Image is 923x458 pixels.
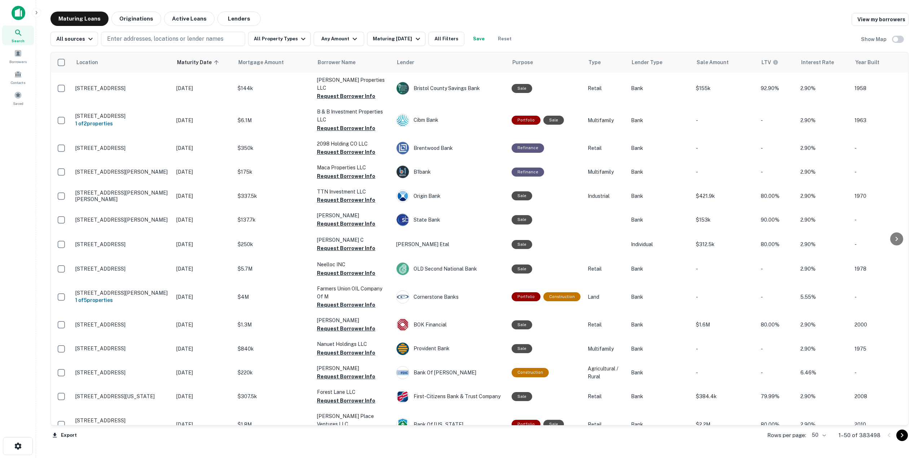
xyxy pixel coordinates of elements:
[800,293,847,301] p: 5.55%
[396,190,504,203] div: Origin Bank
[238,84,310,92] p: $144k
[584,52,627,72] th: Type
[2,67,34,87] div: Contacts
[631,265,689,273] p: Bank
[238,168,310,176] p: $175k
[317,348,375,357] button: Request Borrower Info
[512,168,544,177] div: This loan purpose was for refinancing
[238,392,310,400] p: $307.5k
[248,32,311,46] button: All Property Types
[317,372,375,381] button: Request Borrower Info
[761,58,778,66] div: LTVs displayed on the website are for informational purposes only and may be reported incorrectly...
[397,114,409,126] img: picture
[2,46,34,66] a: Borrowers
[631,421,689,428] p: Bank
[12,6,25,20] img: capitalize-icon.png
[238,345,310,353] p: $840k
[512,344,532,353] div: Sale
[101,32,245,46] button: Enter addresses, locations or lender names
[588,392,624,400] p: Retail
[317,324,375,333] button: Request Borrower Info
[75,145,169,151] p: [STREET_ADDRESS]
[397,366,409,379] img: picture
[13,101,23,106] span: Saved
[543,116,564,125] div: Sale
[761,145,763,151] span: -
[839,431,880,440] p: 1–50 of 383498
[543,420,564,429] div: Sale
[797,52,851,72] th: Interest Rate
[72,52,173,72] th: Location
[396,418,504,431] div: Bank Of [US_STATE]
[512,116,540,125] div: This is a portfolio loan with 2 properties
[512,84,532,93] div: Sale
[397,263,409,275] img: picture
[234,52,313,72] th: Mortgage Amount
[627,52,692,72] th: Lender Type
[75,217,169,223] p: [STREET_ADDRESS][PERSON_NAME]
[543,292,580,301] div: This loan purpose was for construction
[317,164,389,172] p: Maca Properties LLC
[761,85,779,91] span: 92.90%
[75,393,169,400] p: [STREET_ADDRESS][US_STATE]
[696,345,754,353] p: -
[761,422,780,427] span: 80.00%
[317,388,389,396] p: Forest Lane LLC
[238,192,310,200] p: $337.5k
[493,32,516,46] button: Reset
[397,291,409,303] img: picture
[800,265,847,273] p: 2.90%
[317,285,389,301] p: Farmers Union OIL Company Of M
[696,192,754,200] p: $421.9k
[11,80,25,85] span: Contacts
[75,169,169,175] p: [STREET_ADDRESS][PERSON_NAME]
[177,58,221,67] span: Maturity Date
[176,421,230,428] p: [DATE]
[512,420,540,429] div: This is a portfolio loan with 5 properties
[512,143,544,152] div: This loan purpose was for refinancing
[176,369,230,377] p: [DATE]
[317,261,389,268] p: Neelloc INC
[238,321,310,329] p: $1.3M
[396,114,504,127] div: Cibm Bank
[317,124,375,133] button: Request Borrower Info
[9,59,27,65] span: Borrowers
[696,240,754,248] p: $312.5k
[588,265,624,273] p: Retail
[397,142,409,154] img: picture
[317,188,389,196] p: TTN Investment LLC
[512,191,532,200] div: Sale
[761,393,780,399] span: 79.99%
[176,144,230,152] p: [DATE]
[317,140,389,148] p: 2098 Holding CO LLC
[761,169,763,175] span: -
[397,214,409,226] img: picture
[238,293,310,301] p: $4M
[12,38,25,44] span: Search
[396,290,504,303] div: Cornerstone Banks
[176,265,230,273] p: [DATE]
[176,168,230,176] p: [DATE]
[393,52,508,72] th: Lender
[56,35,95,43] div: All sources
[75,241,169,248] p: [STREET_ADDRESS]
[317,316,389,324] p: [PERSON_NAME]
[75,369,169,376] p: [STREET_ADDRESS]
[631,216,689,224] p: Bank
[428,32,464,46] button: All Filters
[176,321,230,329] p: [DATE]
[397,418,409,431] img: picture
[631,392,689,400] p: Bank
[588,421,624,428] p: Retail
[800,144,847,152] p: 2.90%
[75,190,169,203] p: [STREET_ADDRESS][PERSON_NAME][PERSON_NAME]
[75,85,169,92] p: [STREET_ADDRESS]
[396,213,504,226] div: State Bank
[76,58,98,67] span: Location
[761,322,780,328] span: 80.00%
[164,12,215,26] button: Active Loans
[512,292,540,301] div: This is a portfolio loan with 5 properties
[800,369,847,377] p: 6.46%
[696,116,754,124] p: -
